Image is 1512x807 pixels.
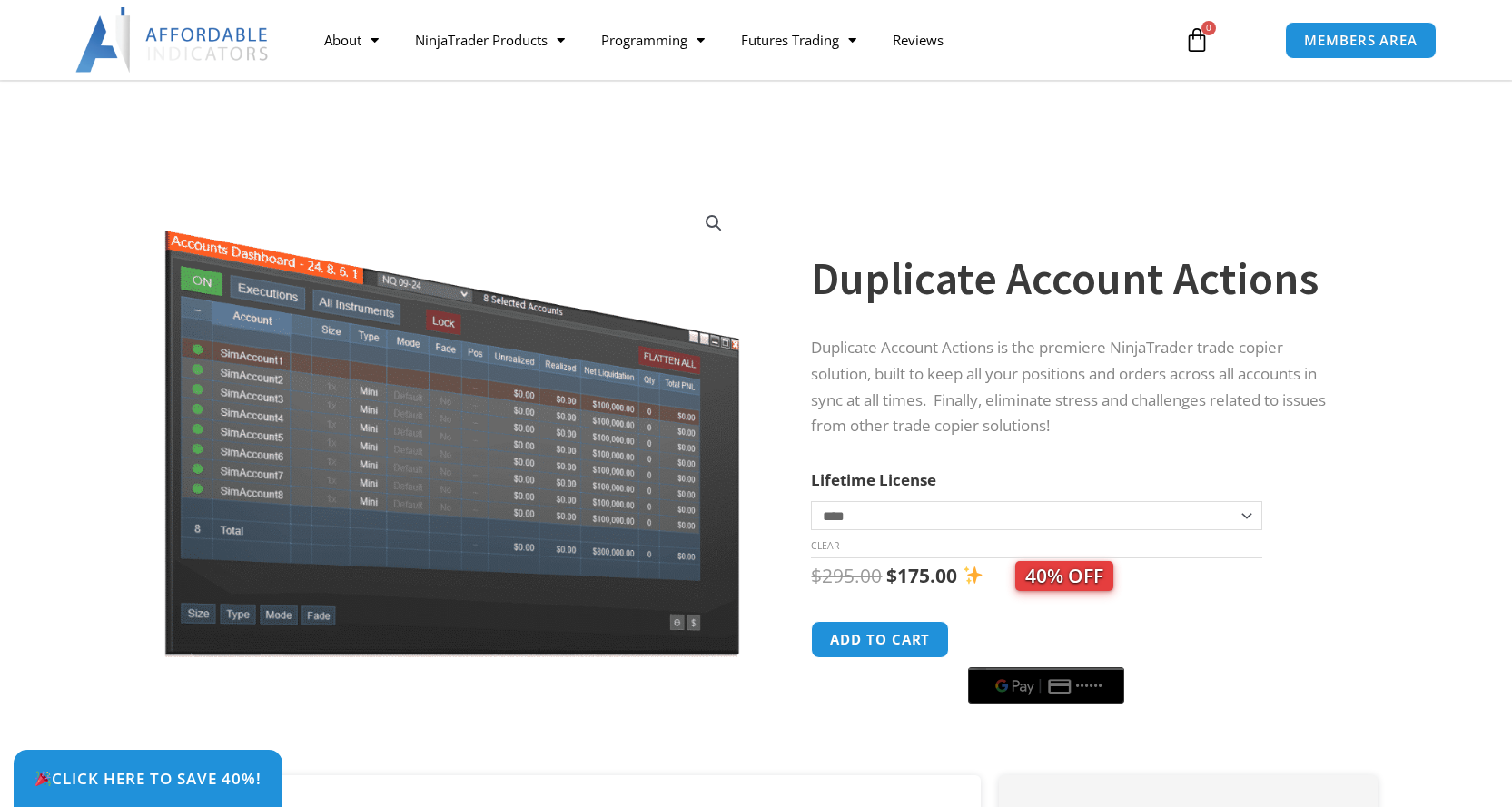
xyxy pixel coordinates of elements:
[964,618,1128,662] iframe: Secure express checkout frame
[875,19,962,61] a: Reviews
[35,771,262,786] span: Click Here to save 40%!
[968,667,1124,704] button: Buy with GPay
[1304,34,1418,47] span: MEMBERS AREA
[811,539,839,552] a: Clear options
[811,469,936,490] label: Lifetime License
[886,563,897,588] span: $
[886,563,957,588] bdi: 175.00
[1285,22,1437,59] a: MEMBERS AREA
[964,566,983,585] img: ✨
[397,19,583,61] a: NinjaTrader Products
[1076,680,1103,693] text: ••••••
[35,771,51,786] img: 🎉
[723,19,875,61] a: Futures Trading
[1157,14,1237,66] a: 0
[811,621,949,658] button: Add to cart
[811,335,1341,440] p: Duplicate Account Actions is the premiere NinjaTrader trade copier solution, built to keep all yo...
[811,563,882,588] bdi: 295.00
[811,247,1341,310] h1: Duplicate Account Actions
[697,207,730,240] a: View full-screen image gallery
[1201,21,1216,35] span: 0
[583,19,723,61] a: Programming
[811,563,822,588] span: $
[14,750,282,807] a: 🎉Click Here to save 40%!
[75,7,271,73] img: LogoAI | Affordable Indicators – NinjaTrader
[306,19,1163,61] nav: Menu
[160,193,744,657] img: Screenshot 2024-08-26 15414455555
[306,19,397,61] a: About
[1015,561,1113,591] span: 40% OFF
